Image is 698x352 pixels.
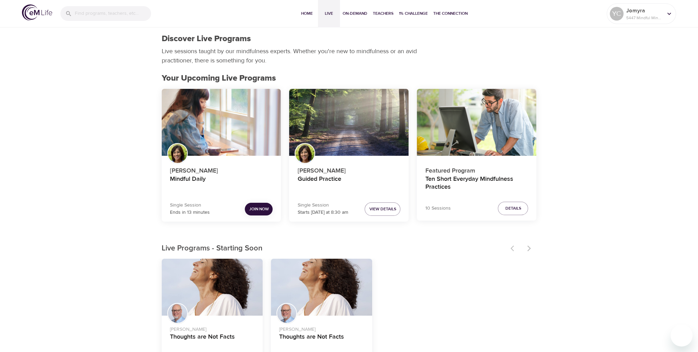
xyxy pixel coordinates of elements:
[626,7,663,15] p: Jomyra
[297,202,348,209] p: Single Session
[162,259,263,316] button: Thoughts are Not Facts
[162,89,281,156] button: Mindful Daily
[22,4,52,21] img: logo
[433,10,468,17] span: The Connection
[170,323,255,333] p: [PERSON_NAME]
[373,10,393,17] span: Teachers
[498,202,528,215] button: Details
[610,7,623,21] div: YC
[170,163,273,175] p: [PERSON_NAME]
[162,73,537,83] h2: Your Upcoming Live Programs
[170,175,273,192] h4: Mindful Daily
[399,10,428,17] span: 1% Challenge
[297,163,400,175] p: [PERSON_NAME]
[417,89,536,156] button: Ten Short Everyday Mindfulness Practices
[297,175,400,192] h4: Guided Practice
[75,6,151,21] input: Find programs, teachers, etc...
[170,202,210,209] p: Single Session
[671,325,693,347] iframe: Button to launch messaging window
[162,47,419,65] p: Live sessions taught by our mindfulness experts. Whether you're new to mindfulness or an avid pra...
[162,34,251,44] h1: Discover Live Programs
[343,10,367,17] span: On-Demand
[289,89,409,156] button: Guided Practice
[626,15,663,21] p: 5447 Mindful Minutes
[425,205,450,212] p: 10 Sessions
[249,206,268,213] span: Join Now
[425,163,528,175] p: Featured Program
[279,323,364,333] p: [PERSON_NAME]
[365,202,400,216] button: View Details
[170,333,255,350] h4: Thoughts are Not Facts
[425,175,528,192] h4: Ten Short Everyday Mindfulness Practices
[245,203,273,215] button: Join Now
[505,205,521,212] span: Details
[297,209,348,216] p: Starts [DATE] at 8:30 am
[369,206,396,213] span: View Details
[321,10,337,17] span: Live
[299,10,315,17] span: Home
[279,333,364,350] h4: Thoughts are Not Facts
[170,209,210,216] p: Ends in 13 minutes
[271,259,372,316] button: Thoughts are Not Facts
[162,243,506,254] p: Live Programs - Starting Soon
